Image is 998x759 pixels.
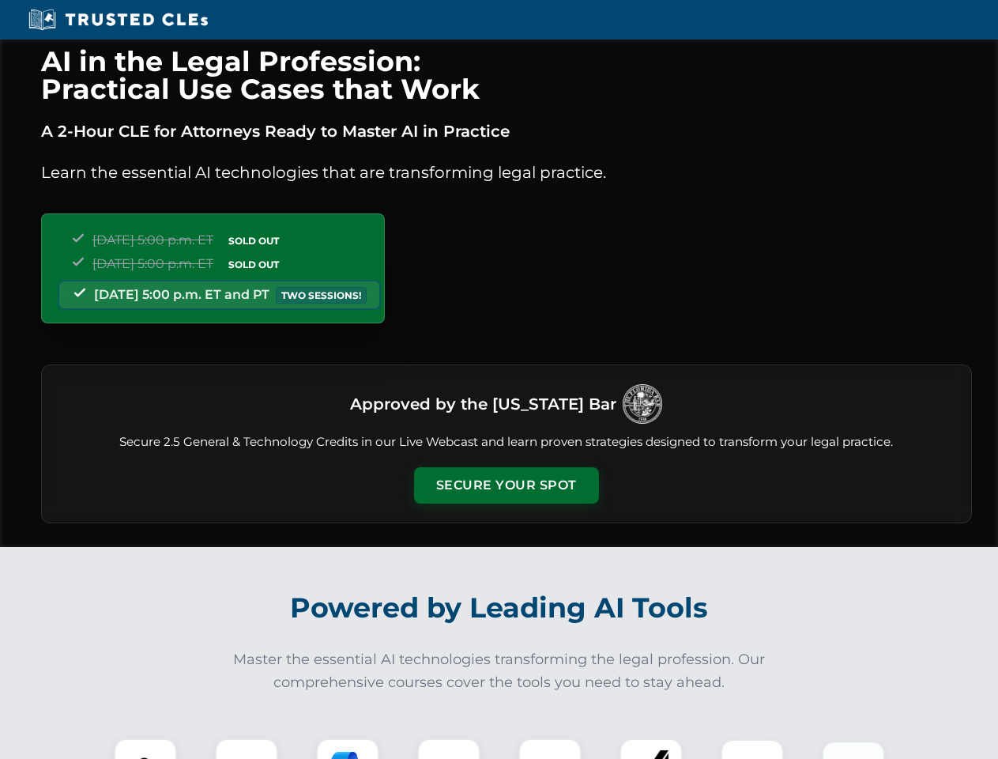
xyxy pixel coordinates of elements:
button: Secure Your Spot [414,467,599,504]
span: [DATE] 5:00 p.m. ET [92,232,213,247]
h2: Powered by Leading AI Tools [62,580,937,636]
h3: Approved by the [US_STATE] Bar [350,390,616,418]
span: [DATE] 5:00 p.m. ET [92,256,213,271]
img: Logo [623,384,662,424]
span: SOLD OUT [223,232,284,249]
img: Trusted CLEs [24,8,213,32]
p: Learn the essential AI technologies that are transforming legal practice. [41,160,972,185]
h1: AI in the Legal Profession: Practical Use Cases that Work [41,47,972,103]
p: Secure 2.5 General & Technology Credits in our Live Webcast and learn proven strategies designed ... [61,433,952,451]
p: A 2-Hour CLE for Attorneys Ready to Master AI in Practice [41,119,972,144]
p: Master the essential AI technologies transforming the legal profession. Our comprehensive courses... [223,648,776,694]
span: SOLD OUT [223,256,284,273]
